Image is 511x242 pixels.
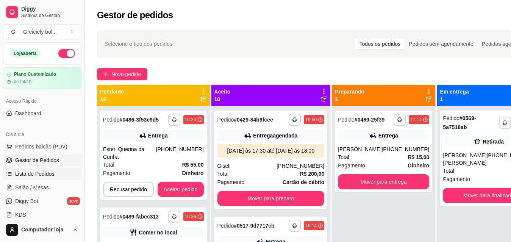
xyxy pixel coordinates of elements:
[3,3,81,21] a: DiggySistema de Gestão
[234,117,273,123] strong: # 0429-84b9fcee
[15,156,59,164] span: Gestor de Pedidos
[111,70,141,78] span: Novo pedido
[97,9,173,21] h2: Gestor de pedidos
[23,28,57,36] div: Greiciely bol ...
[335,95,364,103] p: 1
[103,72,108,77] span: plus
[120,117,159,123] strong: # 0486-3f53c9d5
[3,107,81,119] a: Dashboard
[120,214,159,220] strong: # 0489-fabec313
[158,182,204,197] button: Aceitar pedido
[13,79,31,85] article: até 04/10
[3,95,81,107] div: Acesso Rápido
[410,117,422,123] div: 17:14
[3,181,81,194] a: Salão / Mesas
[21,12,78,19] span: Sistema de Gestão
[3,128,81,141] div: Dia a dia
[381,145,429,153] div: [PHONE_NUMBER]
[217,170,229,178] span: Total
[21,6,78,12] span: Diggy
[14,72,56,77] article: Plano Customizado
[443,167,454,175] span: Total
[277,162,324,170] div: [PHONE_NUMBER]
[182,170,204,176] strong: Dinheiro
[405,39,477,49] div: Pedidos sem agendamento
[9,49,41,58] div: Loja aberta
[443,115,459,121] span: Pedido
[105,40,172,48] span: Selecione o tipo dos pedidos
[338,174,429,189] button: Mover para entrega
[9,28,17,36] span: G
[305,223,317,229] div: 16:14
[335,88,364,95] p: Preparando
[185,117,196,123] div: 16:24
[58,49,75,58] button: Alterar Status
[253,132,297,139] div: Entrega agendada
[220,147,322,155] div: [DATE] às 17:30 até [DATE] às 18:00
[15,184,49,191] span: Salão / Mesas
[97,68,147,80] button: Novo pedido
[3,67,81,89] a: Plano Customizadoaté 04/10
[217,117,234,123] span: Pedido
[100,95,124,103] p: 12
[443,115,476,130] strong: # 0569-5a7518ab
[103,145,156,161] div: Estet. Querina da Cunha
[139,229,177,236] div: Comer no local
[338,117,355,123] span: Pedido
[300,171,325,177] strong: R$ 200,00
[3,141,81,153] button: Pedidos balcão (PDV)
[217,178,245,186] span: Pagamento
[15,197,38,205] span: Diggy Bot
[408,154,430,160] strong: R$ 15,00
[214,88,231,95] p: Aceito
[3,195,81,207] a: Diggy Botnovo
[156,145,204,161] div: [PHONE_NUMBER]
[3,209,81,221] a: KDS
[103,161,114,169] span: Total
[443,151,486,167] div: [PERSON_NAME] [PERSON_NAME]
[185,214,196,220] div: 16:36
[103,117,120,123] span: Pedido
[15,143,67,150] span: Pedidos balcão (PDV)
[283,179,324,185] strong: Cartão de débito
[3,24,81,39] button: Select a team
[305,117,317,123] div: 19:50
[440,95,469,103] p: 1
[3,154,81,166] a: Gestor de Pedidos
[103,214,120,220] span: Pedido
[408,162,430,169] strong: Dinheiro
[3,221,81,239] button: Computador loja
[217,223,234,229] span: Pedido
[217,162,277,170] div: Giseli
[100,88,124,95] p: Pendente
[103,169,130,177] span: Pagamento
[338,161,365,170] span: Pagamento
[21,226,69,233] span: Computador loja
[338,145,381,153] div: [PERSON_NAME]
[148,132,168,139] div: Entrega
[355,117,384,123] strong: # 0469-25f39
[378,132,398,139] div: Entrega
[338,153,349,161] span: Total
[182,162,204,168] strong: R$ 55,00
[217,191,325,206] button: Mover para preparo
[234,223,274,229] strong: # 0517-9d7717cb
[443,175,470,183] span: Pagamento
[214,95,231,103] p: 10
[15,170,55,178] span: Lista de Pedidos
[483,138,504,145] div: Retirada
[355,39,405,49] div: Todos os pedidos
[103,182,154,197] button: Recusar pedido
[15,211,26,219] span: KDS
[3,168,81,180] a: Lista de Pedidos
[440,88,469,95] p: Em entrega
[15,109,41,117] span: Dashboard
